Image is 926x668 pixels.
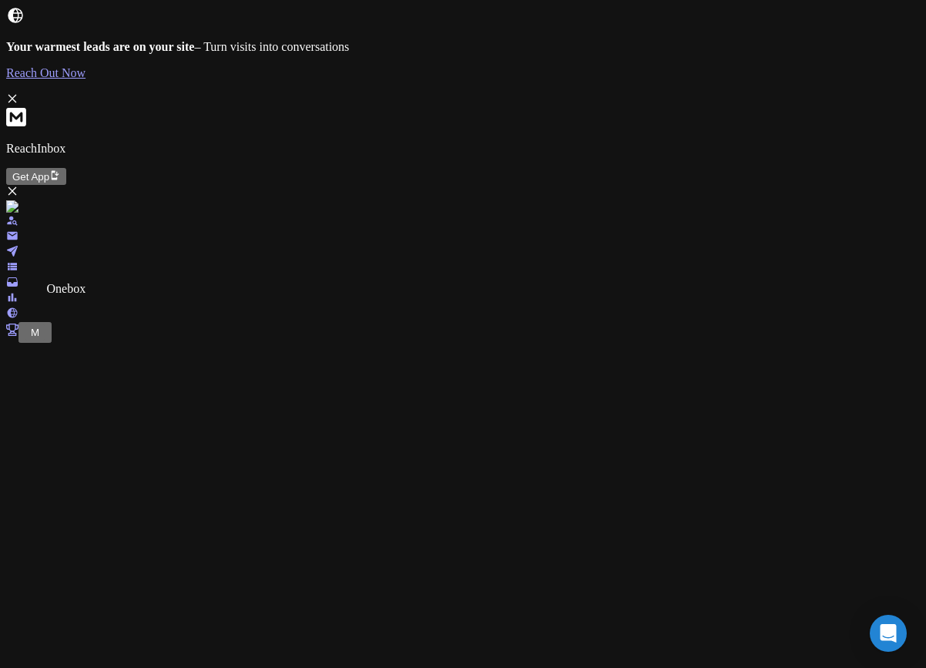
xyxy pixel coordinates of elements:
[25,324,45,341] button: M
[18,322,52,343] button: M
[6,200,40,214] img: logo
[6,66,920,80] a: Reach Out Now
[6,168,66,185] button: Get App
[6,142,920,156] p: ReachInbox
[870,615,907,652] div: Open Intercom Messenger
[31,327,39,338] span: M
[47,282,86,296] div: Onebox
[6,40,920,54] p: – Turn visits into conversations
[6,40,194,53] strong: Your warmest leads are on your site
